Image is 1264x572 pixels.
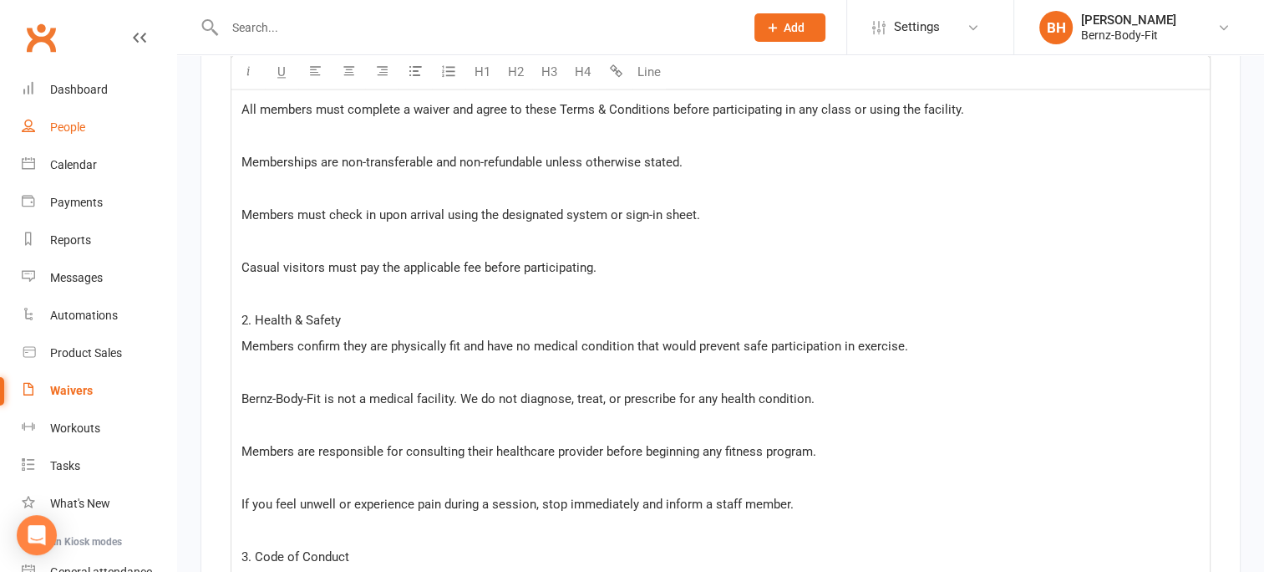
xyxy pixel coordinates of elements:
span: Casual visitors must pay the applicable fee before participating. [241,260,596,275]
div: Open Intercom Messenger [17,515,57,555]
button: H1 [465,56,499,89]
span: Bernz-Body-Fit is not a medical facility. We do not diagnose, treat, or prescribe for any health ... [241,391,815,406]
button: H3 [532,56,566,89]
button: Line [632,56,666,89]
div: Payments [50,196,103,209]
div: Waivers [50,384,93,397]
span: 3. Code of Conduct [241,549,349,564]
div: Automations [50,309,118,322]
div: BH [1039,11,1073,44]
a: Automations [22,297,176,335]
a: Messages [22,259,176,297]
a: Reports [22,222,176,259]
div: People [50,120,85,134]
a: Waivers [22,372,176,410]
a: What's New [22,485,176,523]
div: Workouts [50,421,100,435]
div: [PERSON_NAME] [1081,13,1176,28]
div: Bernz-Body-Fit [1081,28,1176,43]
div: Product Sales [50,346,122,360]
div: Reports [50,233,91,247]
span: Members are responsible for consulting their healthcare provider before beginning any fitness pro... [241,444,816,459]
a: People [22,109,176,146]
button: H2 [499,56,532,89]
span: Add [784,21,805,34]
div: What's New [50,497,110,510]
div: Messages [50,271,103,284]
div: Tasks [50,459,80,472]
span: If you feel unwell or experience pain during a session, stop immediately and inform a staff member. [241,497,794,512]
span: All members must complete a waiver and agree to these Terms & Conditions before participating in ... [241,102,964,117]
span: Memberships are non-transferable and non-refundable unless otherwise stated. [241,155,683,170]
span: U [277,65,286,80]
a: Dashboard [22,71,176,109]
span: 2. Health & Safety [241,313,341,328]
input: Search... [220,16,733,39]
a: Clubworx [20,17,62,59]
a: Calendar [22,146,176,184]
span: Settings [894,8,940,46]
div: Calendar [50,158,97,171]
button: U [265,56,298,89]
button: H4 [566,56,599,89]
a: Tasks [22,447,176,485]
div: Dashboard [50,83,108,96]
span: Members must check in upon arrival using the designated system or sign-in sheet. [241,207,700,222]
span: Members confirm they are physically fit and have no medical condition that would prevent safe par... [241,339,908,354]
a: Workouts [22,410,176,447]
a: Payments [22,184,176,222]
button: Add [754,13,825,42]
a: Product Sales [22,335,176,372]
